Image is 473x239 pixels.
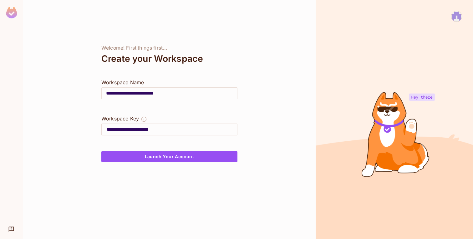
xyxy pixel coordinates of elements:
div: Welcome! First things first... [101,45,237,51]
div: Help & Updates [4,223,18,235]
div: Create your Workspace [101,51,237,66]
button: The Workspace Key is unique, and serves as the identifier of your workspace. [141,115,147,124]
div: Workspace Name [101,79,237,86]
img: aamir.a.syed@gmail.com [451,11,462,22]
img: SReyMgAAAABJRU5ErkJggg== [6,7,17,18]
button: Launch Your Account [101,151,237,162]
div: Workspace Key [101,115,139,122]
